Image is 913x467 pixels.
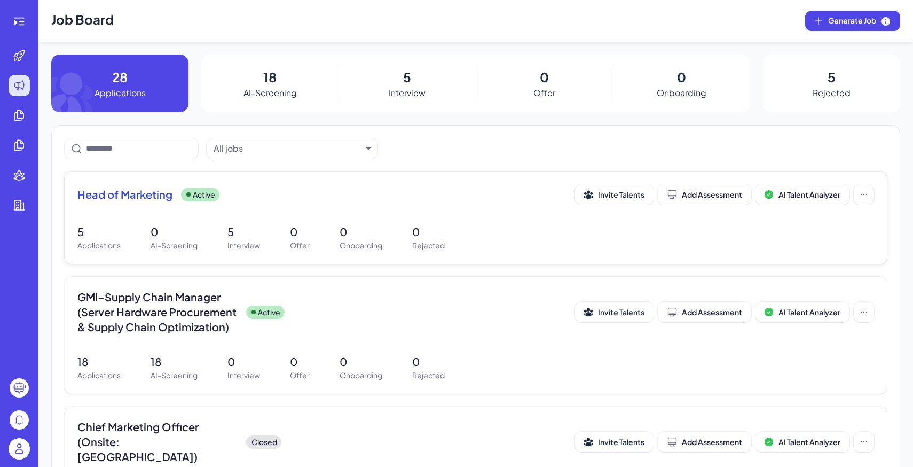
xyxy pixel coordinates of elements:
[575,184,654,205] button: Invite Talents
[151,370,198,381] p: AI-Screening
[813,87,851,99] p: Rejected
[540,67,549,87] p: 0
[755,184,849,205] button: AI Talent Analyzer
[77,354,121,370] p: 18
[412,354,445,370] p: 0
[778,307,840,317] span: AI Talent Analyzer
[290,240,310,251] p: Offer
[778,437,840,447] span: AI Talent Analyzer
[290,224,310,240] p: 0
[77,187,172,202] span: Head of Marketing
[95,87,146,99] p: Applications
[77,290,238,334] span: GMI–Supply Chain Manager (Server Hardware Procurement & Supply Chain Optimization)
[77,240,121,251] p: Applications
[755,432,849,452] button: AI Talent Analyzer
[828,67,836,87] p: 5
[77,370,121,381] p: Applications
[598,190,644,199] span: Invite Talents
[657,87,706,99] p: Onboarding
[251,437,277,448] p: Closed
[598,437,644,447] span: Invite Talents
[389,87,426,99] p: Interview
[340,240,382,251] p: Onboarding
[112,67,128,87] p: 28
[258,307,280,318] p: Active
[263,67,277,87] p: 18
[667,307,742,317] div: Add Assessment
[243,87,297,99] p: AI-Screening
[412,240,445,251] p: Rejected
[214,142,243,155] div: All jobs
[805,11,900,31] button: Generate Job
[403,67,411,87] p: 5
[755,302,849,322] button: AI Talent Analyzer
[77,419,238,464] span: Chief Marketing Officer (Onsite: [GEOGRAPHIC_DATA])
[412,370,445,381] p: Rejected
[598,307,644,317] span: Invite Talents
[9,438,30,460] img: user_logo.png
[193,189,215,200] p: Active
[227,370,260,381] p: Interview
[151,240,198,251] p: AI-Screening
[575,432,654,452] button: Invite Talents
[658,432,751,452] button: Add Assessment
[658,302,751,322] button: Add Assessment
[667,437,742,447] div: Add Assessment
[151,354,198,370] p: 18
[828,15,891,27] span: Generate Job
[667,189,742,200] div: Add Assessment
[227,240,260,251] p: Interview
[658,184,751,205] button: Add Assessment
[227,224,260,240] p: 5
[778,190,840,199] span: AI Talent Analyzer
[412,224,445,240] p: 0
[290,354,310,370] p: 0
[214,142,362,155] button: All jobs
[151,224,198,240] p: 0
[290,370,310,381] p: Offer
[677,67,686,87] p: 0
[340,224,382,240] p: 0
[77,224,121,240] p: 5
[227,354,260,370] p: 0
[533,87,555,99] p: Offer
[340,354,382,370] p: 0
[575,302,654,322] button: Invite Talents
[340,370,382,381] p: Onboarding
